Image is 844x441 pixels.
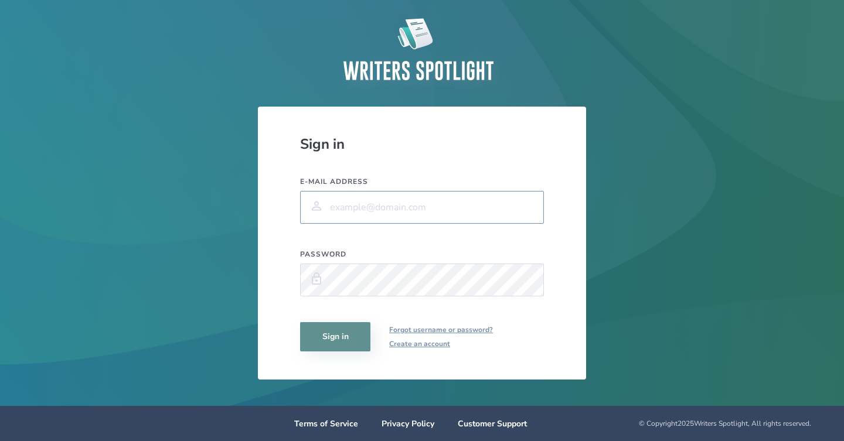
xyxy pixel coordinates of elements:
a: Privacy Policy [382,418,434,429]
a: Customer Support [458,418,527,429]
div: Sign in [300,135,544,153]
a: Terms of Service [294,418,358,429]
button: Sign in [300,322,370,351]
div: © Copyright 2025 Writers Spotlight, All rights reserved. [544,419,811,428]
label: E-mail address [300,177,544,186]
label: Password [300,249,544,259]
input: example@domain.com [300,191,544,224]
a: Create an account [389,337,493,351]
a: Forgot username or password? [389,323,493,337]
